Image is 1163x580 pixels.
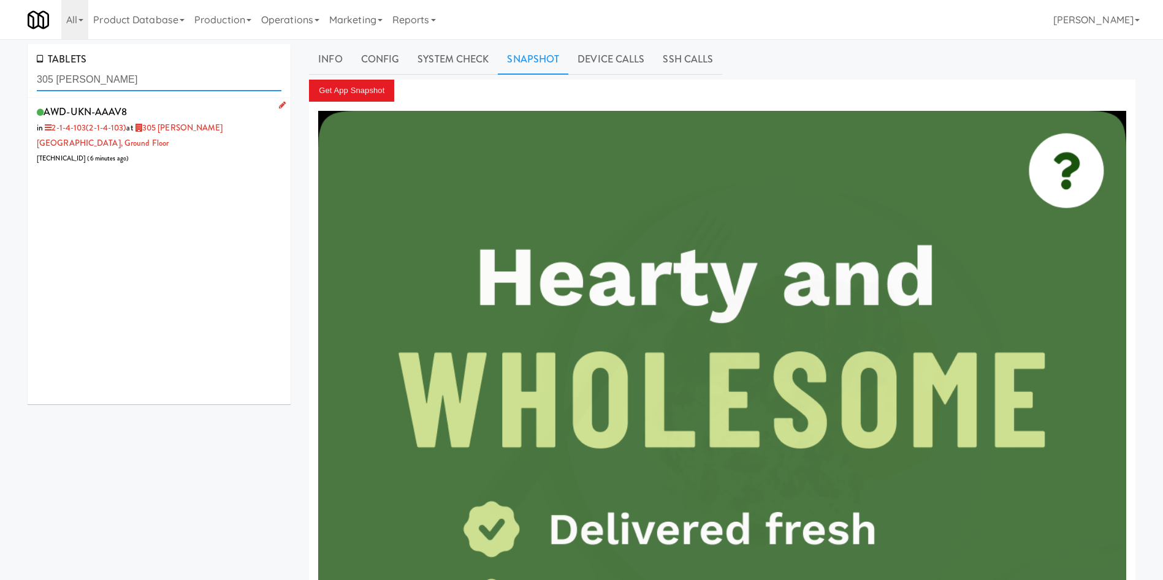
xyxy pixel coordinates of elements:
[568,44,654,75] a: Device Calls
[90,154,126,163] span: 6 minutes ago
[37,122,126,134] span: in
[408,44,498,75] a: System Check
[43,122,126,134] a: 2-1-4-103(2-1-4-103)
[86,122,126,134] span: (2-1-4-103)
[44,105,127,119] span: AWD-UKN-AAAV8
[309,44,351,75] a: Info
[37,154,129,163] span: [TECHNICAL_ID] ( )
[654,44,722,75] a: SSH Calls
[37,122,223,149] a: 305 [PERSON_NAME][GEOGRAPHIC_DATA], Ground Floor
[352,44,409,75] a: Config
[28,9,49,31] img: Micromart
[309,80,394,102] button: Get App Snapshot
[28,98,291,171] li: AWD-UKN-AAAV8in 2-1-4-103(2-1-4-103)at 305 [PERSON_NAME][GEOGRAPHIC_DATA], Ground Floor[TECHNICAL...
[37,52,86,66] span: TABLETS
[37,69,281,91] input: Search tablets
[498,44,568,75] a: Snapshot
[37,122,223,149] span: at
